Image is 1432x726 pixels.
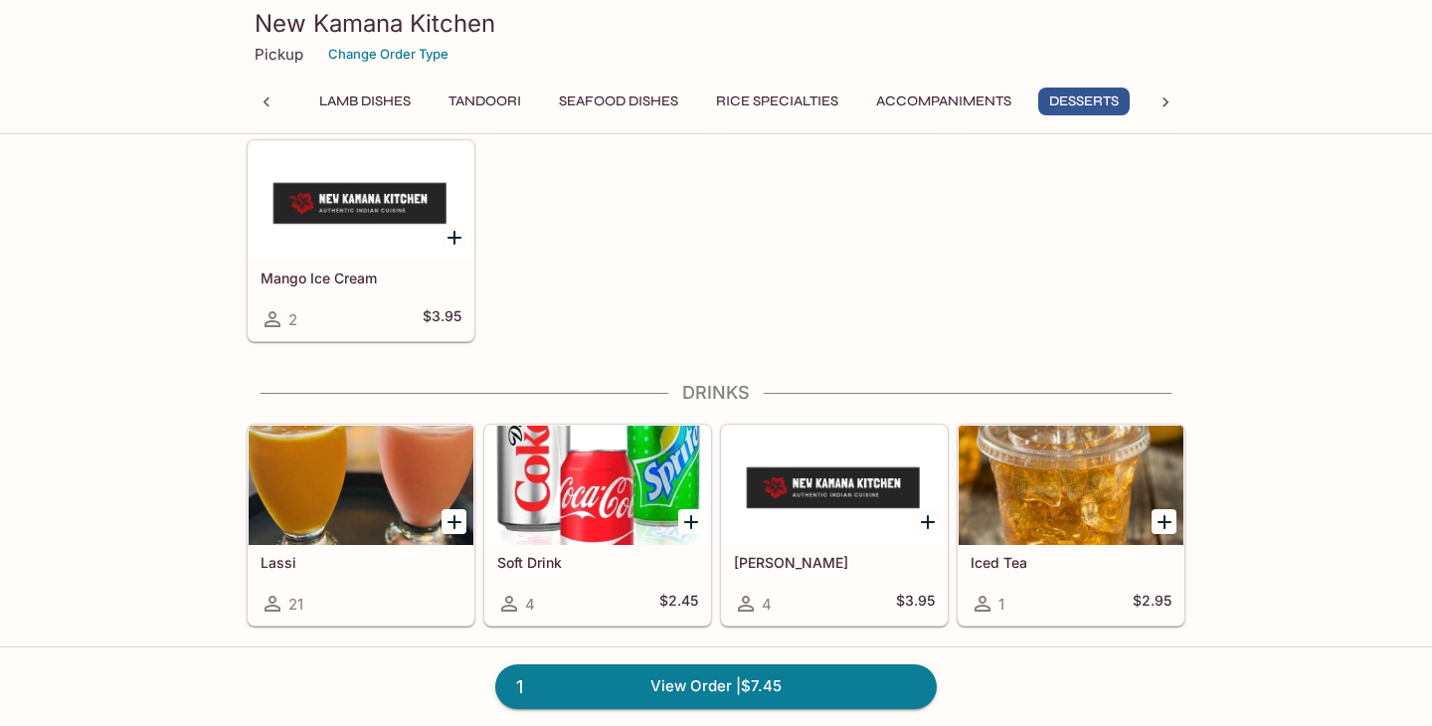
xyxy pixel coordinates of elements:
[1133,592,1171,616] h5: $2.95
[247,382,1185,404] h4: Drinks
[705,88,849,115] button: Rice Specialties
[442,509,466,534] button: Add Lassi
[249,141,473,261] div: Mango Ice Cream
[734,554,935,571] h5: [PERSON_NAME]
[319,39,457,70] button: Change Order Type
[1038,88,1130,115] button: Desserts
[915,509,940,534] button: Add Masala Chai
[249,426,473,545] div: Lassi
[484,425,711,626] a: Soft Drink4$2.45
[959,426,1183,545] div: Iced Tea
[261,270,461,286] h5: Mango Ice Cream
[998,595,1004,614] span: 1
[958,425,1184,626] a: Iced Tea1$2.95
[485,426,710,545] div: Soft Drink
[438,88,532,115] button: Tandoori
[495,664,937,708] a: 1View Order |$7.45
[721,425,948,626] a: [PERSON_NAME]4$3.95
[896,592,935,616] h5: $3.95
[762,595,772,614] span: 4
[1152,509,1176,534] button: Add Iced Tea
[248,425,474,626] a: Lassi21
[261,554,461,571] h5: Lassi
[525,595,535,614] span: 4
[288,595,303,614] span: 21
[548,88,689,115] button: Seafood Dishes
[971,554,1171,571] h5: Iced Tea
[288,310,297,329] span: 2
[255,8,1177,39] h3: New Kamana Kitchen
[423,307,461,331] h5: $3.95
[504,673,535,701] span: 1
[255,45,303,64] p: Pickup
[678,509,703,534] button: Add Soft Drink
[442,225,466,250] button: Add Mango Ice Cream
[248,140,474,341] a: Mango Ice Cream2$3.95
[308,88,422,115] button: Lamb Dishes
[497,554,698,571] h5: Soft Drink
[722,426,947,545] div: Masala Chai
[659,592,698,616] h5: $2.45
[865,88,1022,115] button: Accompaniments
